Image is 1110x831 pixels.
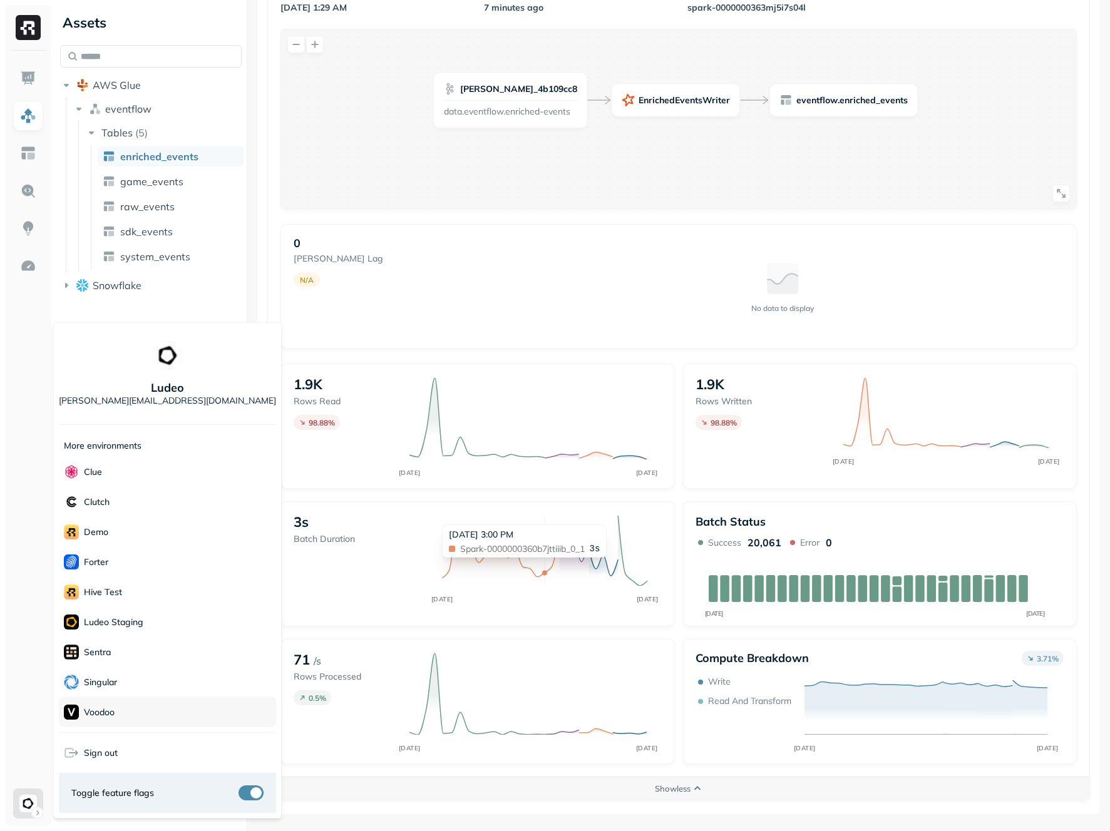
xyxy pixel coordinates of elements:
[84,526,108,538] p: demo
[84,676,117,688] p: Singular
[151,380,184,395] p: Ludeo
[64,494,79,509] img: Clutch
[460,544,585,553] span: spark-0000000360b7jttiiib_0_1
[84,706,115,718] p: Voodoo
[84,556,108,568] p: Forter
[64,440,141,452] p: More environments
[796,94,838,106] span: eventflow
[64,614,79,630] img: Ludeo Staging
[880,94,908,106] span: events
[71,787,154,799] span: Toggle feature flags
[460,83,533,95] span: [PERSON_NAME]
[64,464,79,479] img: Clue
[838,94,840,106] span: .
[64,554,79,569] img: Forter
[876,94,880,106] span: _
[64,524,79,539] img: demo
[64,675,79,690] img: Singular
[538,83,577,95] span: 4b109cc8
[64,705,79,720] img: Voodoo
[639,94,730,106] span: EnrichedEventsWriter
[449,529,600,541] div: [DATE] 3:00 PM
[153,340,183,370] img: Ludeo
[84,616,143,628] p: Ludeo Staging
[64,584,79,599] img: Hive Test
[64,645,79,660] img: Sentra
[84,586,122,598] p: Hive Test
[84,496,110,508] p: Clutch
[84,646,111,658] p: Sentra
[59,395,276,407] p: [PERSON_NAME][EMAIL_ADDRESS][DOMAIN_NAME]
[84,466,102,478] p: Clue
[590,544,600,553] span: 3s
[533,83,538,95] span: _
[840,94,876,106] span: enriched
[84,747,118,759] span: Sign out
[444,106,577,118] p: data.eventflow.enriched-events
